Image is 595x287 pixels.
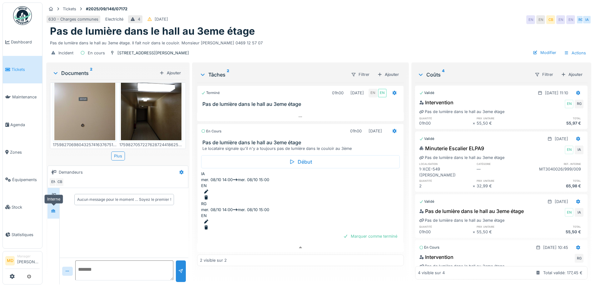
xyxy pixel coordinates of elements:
[10,122,40,128] span: Agenda
[419,225,473,229] h6: quantité
[477,120,530,126] div: 55,50 €
[543,245,568,250] div: [DATE] 10:45
[419,120,473,126] div: 01h00
[532,70,556,79] div: Filtrer
[477,229,530,235] div: 55,50 €
[201,155,399,168] div: Début
[63,6,76,12] div: Tickets
[5,256,15,265] li: MD
[350,128,362,134] div: 01h00
[369,89,377,97] div: EN
[442,71,444,78] sup: 4
[201,129,221,134] div: En cours
[121,59,182,140] img: r59s9x2phvqwi98u4qhitsn3nsxc
[418,270,445,276] div: 4 visible sur 4
[201,171,205,177] div: IA
[50,37,588,46] div: Pas de lumière dans le hall au 3eme étage. Il fait noir dans le couloir. Monsieur [PERSON_NAME] 0...
[117,50,189,56] div: [STREET_ADDRESS][PERSON_NAME]
[419,217,504,223] div: Pas de lumière dans le hall au 3eme étage
[419,199,434,204] div: Validé
[202,140,401,146] h3: Pas de lumière dans le hall au 3eme étage
[530,116,583,120] h6: total
[565,146,573,154] div: EN
[3,83,42,111] a: Maintenance
[201,183,207,189] div: EN
[576,15,585,24] div: RG
[12,67,40,72] span: Tickets
[419,245,439,250] div: En cours
[5,254,40,269] a: MD Manager[PERSON_NAME]
[332,90,344,96] div: 01h00
[477,183,530,189] div: 32,99 €
[53,142,117,148] div: 17598270698043257416376751076261.jpg
[558,70,585,79] div: Ajouter
[477,166,530,178] div: —
[561,48,589,57] div: Actions
[419,116,473,120] h6: quantité
[201,201,207,207] div: RG
[3,221,42,248] a: Statistiques
[369,128,382,134] div: [DATE]
[119,142,183,148] div: 17598270572276287244186252900897.jpg
[200,257,227,263] div: 2 visible sur 2
[157,69,183,77] div: Ajouter
[88,50,105,56] div: En cours
[48,16,98,22] div: 630 - Charges communes
[59,169,83,175] div: Demandeurs
[105,16,123,22] div: Electricité
[419,263,504,269] div: Pas de lumière dans le hall au 3eme étage
[419,90,434,96] div: Validé
[3,138,42,166] a: Zones
[419,179,473,183] h6: quantité
[200,71,345,78] div: Tâches
[17,254,40,259] div: Manager
[341,232,400,240] div: Marquer comme terminé
[555,136,568,142] div: [DATE]
[3,56,42,83] a: Tickets
[477,116,530,120] h6: prix unitaire
[419,162,473,166] h6: localisation
[530,183,583,189] div: 65,98 €
[575,100,583,108] div: RG
[10,149,40,155] span: Zones
[11,39,40,45] span: Dashboard
[12,232,40,238] span: Statistiques
[555,199,568,205] div: [DATE]
[44,195,63,204] div: Interne
[530,229,583,235] div: 55,50 €
[350,90,364,96] div: [DATE]
[530,166,583,178] div: MT3040026/999/009
[201,90,220,96] div: Terminé
[111,151,125,161] div: Plus
[418,71,529,78] div: Coûts
[49,178,58,186] div: EN
[419,136,434,141] div: Validé
[536,15,545,24] div: EN
[3,166,42,193] a: Équipements
[419,207,524,215] div: Pas de lumière dans le hall au 3eme étage
[419,99,454,106] div: Intervention
[546,15,555,24] div: CB
[419,253,454,261] div: Intervention
[90,69,92,77] sup: 2
[202,101,401,107] h3: Pas de lumière dans le hall au 3eme étage
[419,109,504,115] div: Pas de lumière dans le hall au 3eme étage
[473,120,477,126] div: ×
[83,6,130,12] strong: #2025/09/146/07172
[473,183,477,189] div: ×
[55,178,64,186] div: CB
[3,193,42,221] a: Stock
[545,90,568,96] div: [DATE] 11:10
[419,183,473,189] div: 2
[477,162,530,166] h6: catégorie
[77,197,171,202] div: Aucun message pour le moment … Soyez le premier !
[3,111,42,138] a: Agenda
[155,16,168,22] div: [DATE]
[52,69,157,77] div: Documents
[12,94,40,100] span: Maintenance
[575,254,583,263] div: RG
[54,59,115,140] img: olxwoxhex9tqxvi2d0yocjmrbc0l
[202,146,401,151] div: Le locataire signale qu'il n'y a toujours pas de lumière dans le couloir au 3ème
[473,229,477,235] div: ×
[530,179,583,183] h6: total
